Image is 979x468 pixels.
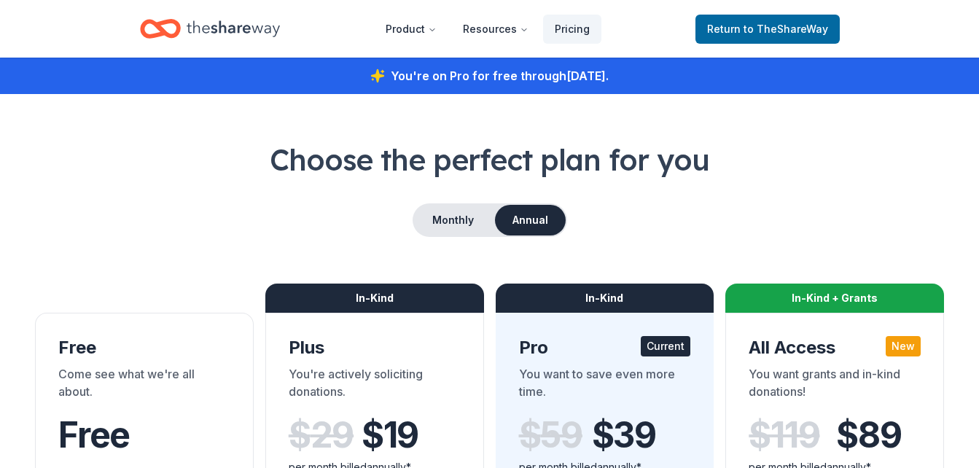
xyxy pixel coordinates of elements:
[140,12,280,46] a: Home
[35,139,944,180] h1: Choose the perfect plan for you
[749,336,921,359] div: All Access
[58,413,130,456] span: Free
[725,284,944,313] div: In-Kind + Grants
[592,415,656,456] span: $ 39
[414,205,492,235] button: Monthly
[744,23,828,35] span: to TheShareWay
[362,415,418,456] span: $ 19
[695,15,840,44] a: Returnto TheShareWay
[58,336,230,359] div: Free
[886,336,921,356] div: New
[519,365,691,406] div: You want to save even more time.
[495,205,566,235] button: Annual
[707,20,828,38] span: Return
[58,365,230,406] div: Come see what we're all about.
[265,284,484,313] div: In-Kind
[289,365,461,406] div: You're actively soliciting donations.
[543,15,601,44] a: Pricing
[836,415,901,456] span: $ 89
[374,15,448,44] button: Product
[496,284,714,313] div: In-Kind
[749,365,921,406] div: You want grants and in-kind donations!
[451,15,540,44] button: Resources
[289,336,461,359] div: Plus
[374,12,601,46] nav: Main
[641,336,690,356] div: Current
[519,336,691,359] div: Pro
